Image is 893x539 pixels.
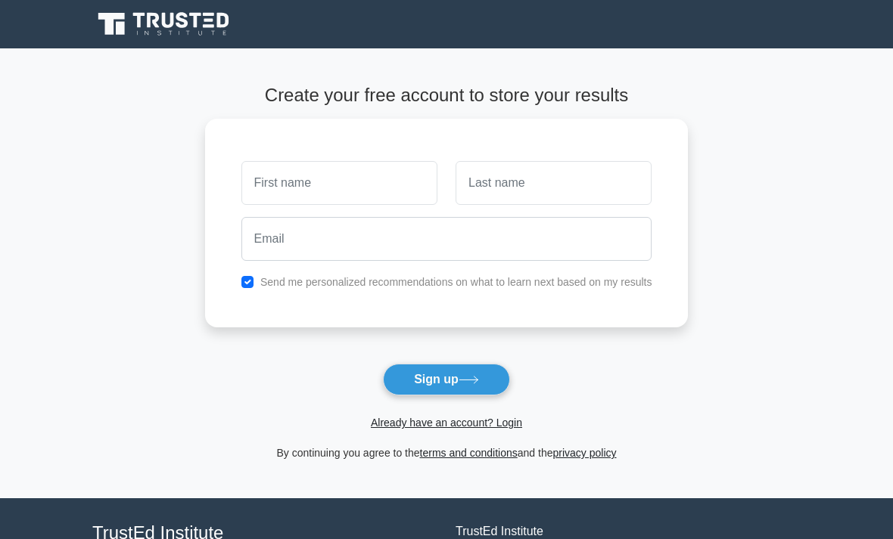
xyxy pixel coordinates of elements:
label: Send me personalized recommendations on what to learn next based on my results [260,276,652,288]
a: privacy policy [553,447,617,459]
input: Last name [456,161,652,205]
button: Sign up [383,364,510,395]
h4: Create your free account to store your results [205,85,689,107]
a: Already have an account? Login [371,417,522,429]
input: First name [241,161,437,205]
input: Email [241,217,652,261]
div: By continuing you agree to the and the [196,444,698,462]
a: terms and conditions [420,447,518,459]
